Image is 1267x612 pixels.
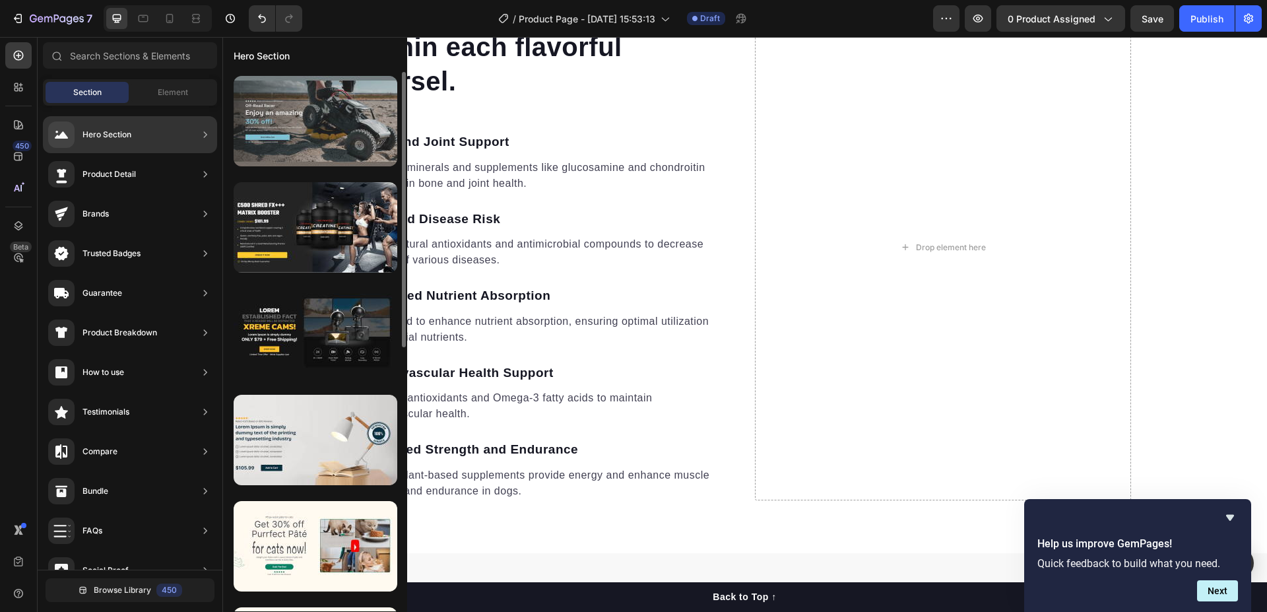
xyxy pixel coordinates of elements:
p: Quick feedback to build what you need. [1037,557,1238,570]
p: Bone and Joint Support [138,96,490,115]
button: Save [1130,5,1174,32]
div: Product Detail [82,168,136,181]
button: Hide survey [1222,510,1238,526]
p: Natural plant-based supplements provide energy and enhance muscle strength and endurance in dogs. [138,430,490,462]
p: Increased Strength and Endurance [138,403,490,423]
h2: Help us improve GemPages! [1037,536,1238,552]
div: Testimonials [82,405,129,419]
input: Search Sections & Elements [43,42,217,69]
div: How to use [82,366,124,379]
div: Hero Section [82,128,131,141]
button: 7 [5,5,98,32]
button: Publish [1179,5,1235,32]
iframe: Design area [222,37,1267,612]
div: 450 [156,584,182,597]
div: Trusted Badges [82,247,141,260]
div: Social Proof [82,564,129,577]
span: Product Page - [DATE] 15:53:13 [519,12,655,26]
div: Undo/Redo [249,5,302,32]
p: Enhanced Nutrient Absorption [138,250,490,269]
p: Provides minerals and supplements like glucosamine and chondroitin to maintain bone and joint hea... [138,123,490,154]
button: Browse Library450 [46,578,214,602]
div: 450 [13,141,32,151]
div: Publish [1190,12,1223,26]
div: Compare [82,445,117,458]
div: Help us improve GemPages! [1037,510,1238,601]
span: Element [158,86,188,98]
div: Product Breakdown [82,326,157,339]
span: Browse Library [94,584,151,596]
button: 0 product assigned [996,5,1125,32]
span: / [513,12,516,26]
span: Draft [700,13,720,24]
div: Bundle [82,485,108,498]
p: Offers natural antioxidants and antimicrobial compounds to decrease the risk of various diseases. [138,199,490,231]
div: Guarantee [82,287,122,300]
button: Next question [1197,580,1238,601]
div: Drop element here [694,205,763,216]
span: 0 product assigned [1008,12,1095,26]
span: Save [1142,13,1163,24]
span: Section [73,86,102,98]
p: Contains antioxidants and Omega-3 fatty acids to maintain cardiovascular health. [138,353,490,385]
p: Processed to enhance nutrient absorption, ensuring optimal utilization of essential nutrients. [138,277,490,308]
div: Beta [10,242,32,252]
p: Cardiovascular Health Support [138,327,490,346]
p: 7 [86,11,92,26]
p: Reduced Disease Risk [138,173,490,192]
div: FAQs [82,524,102,537]
div: Back to Top ↑ [490,553,554,567]
div: Brands [82,207,109,221]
